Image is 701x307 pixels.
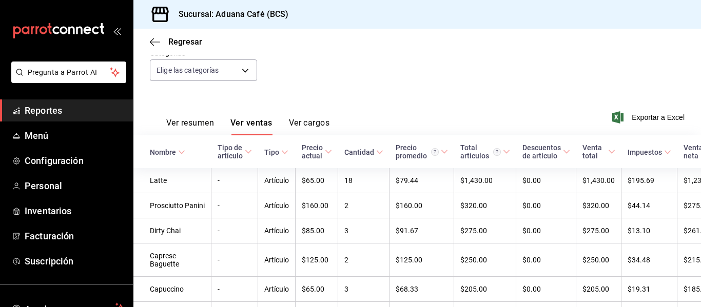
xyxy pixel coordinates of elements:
a: Pregunta a Parrot AI [7,74,126,85]
td: $125.00 [296,243,338,277]
td: Artículo [258,243,296,277]
td: $1,430.00 [576,168,621,193]
td: $275.00 [454,218,516,243]
td: $91.67 [390,218,454,243]
td: $0.00 [516,277,576,302]
div: Precio promedio [396,144,439,160]
span: Inventarios [25,204,125,218]
td: $320.00 [454,193,516,218]
td: $160.00 [390,193,454,218]
td: $125.00 [390,243,454,277]
td: $275.00 [576,218,621,243]
span: Elige las categorías [157,65,219,75]
h3: Sucursal: Aduana Café (BCS) [170,8,289,21]
td: $0.00 [516,218,576,243]
td: $0.00 [516,243,576,277]
td: $1,430.00 [454,168,516,193]
span: Nombre [150,148,185,156]
td: - [211,193,258,218]
span: Precio actual [302,144,332,160]
div: Impuestos [628,148,662,156]
button: Ver cargos [289,118,330,135]
span: Tipo [264,148,288,156]
button: Pregunta a Parrot AI [11,62,126,83]
td: Capuccino [133,277,211,302]
td: Artículo [258,168,296,193]
button: Ver ventas [230,118,272,135]
td: - [211,243,258,277]
td: Artículo [258,218,296,243]
button: Regresar [150,37,202,47]
td: Artículo [258,193,296,218]
button: open_drawer_menu [113,27,121,35]
button: Exportar a Excel [614,111,685,124]
span: Total artículos [460,144,510,160]
td: Dirty Chai [133,218,211,243]
td: 18 [338,168,390,193]
span: Facturación [25,229,125,243]
td: Prosciutto Panini [133,193,211,218]
td: 2 [338,243,390,277]
td: $205.00 [454,277,516,302]
span: Descuentos de artículo [522,144,570,160]
span: Personal [25,179,125,193]
td: $65.00 [296,277,338,302]
div: Precio actual [302,144,323,160]
td: $320.00 [576,193,621,218]
span: Impuestos [628,148,671,156]
td: $34.48 [621,243,677,277]
div: Cantidad [344,148,374,156]
td: $13.10 [621,218,677,243]
td: $44.14 [621,193,677,218]
td: $0.00 [516,193,576,218]
td: $79.44 [390,168,454,193]
span: Configuración [25,154,125,168]
td: Artículo [258,277,296,302]
td: $85.00 [296,218,338,243]
div: Tipo de artículo [218,144,243,160]
div: navigation tabs [166,118,329,135]
button: Ver resumen [166,118,214,135]
span: Regresar [168,37,202,47]
td: $19.31 [621,277,677,302]
td: $250.00 [454,243,516,277]
td: $205.00 [576,277,621,302]
td: $195.69 [621,168,677,193]
td: $160.00 [296,193,338,218]
td: $250.00 [576,243,621,277]
td: Latte [133,168,211,193]
td: 3 [338,277,390,302]
td: $65.00 [296,168,338,193]
span: Menú [25,129,125,142]
span: Tipo de artículo [218,144,252,160]
td: 2 [338,193,390,218]
div: Venta total [582,144,606,160]
div: Total artículos [460,144,501,160]
span: Pregunta a Parrot AI [28,67,110,78]
span: Suscripción [25,254,125,268]
td: 3 [338,218,390,243]
span: Cantidad [344,148,383,156]
td: - [211,168,258,193]
div: Descuentos de artículo [522,144,561,160]
span: Venta total [582,144,615,160]
td: - [211,218,258,243]
svg: Precio promedio = Total artículos / cantidad [431,148,439,156]
span: Precio promedio [396,144,448,160]
svg: El total artículos considera cambios de precios en los artículos así como costos adicionales por ... [493,148,501,156]
td: $68.33 [390,277,454,302]
div: Tipo [264,148,279,156]
span: Reportes [25,104,125,117]
td: - [211,277,258,302]
div: Nombre [150,148,176,156]
td: Caprese Baguette [133,243,211,277]
td: $0.00 [516,168,576,193]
